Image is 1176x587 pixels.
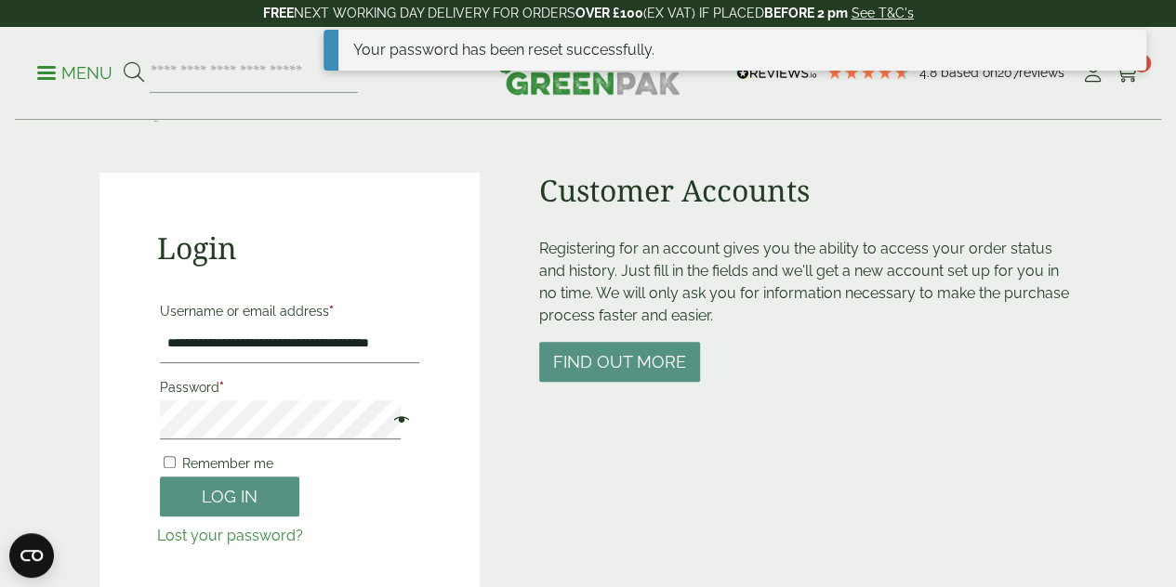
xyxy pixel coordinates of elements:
[263,6,294,20] strong: FREE
[9,533,54,578] button: Open CMP widget
[160,476,299,516] button: Log in
[160,298,420,324] label: Username or email address
[157,527,303,544] a: Lost your password?
[764,6,848,20] strong: BEFORE 2 pm
[539,354,700,372] a: Find out more
[852,6,914,20] a: See T&C's
[111,67,357,121] h1: My account
[539,342,700,382] button: Find out more
[37,62,112,81] a: Menu
[324,30,1147,71] div: Your password has been reset successfully.
[160,374,420,400] label: Password
[539,238,1077,327] p: Registering for an account gives you the ability to access your order status and history. Just fi...
[164,456,176,468] input: Remember me
[37,62,112,85] p: Menu
[539,173,1077,208] h2: Customer Accounts
[182,456,273,471] span: Remember me
[575,6,643,20] strong: OVER £100
[157,230,423,266] h2: Login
